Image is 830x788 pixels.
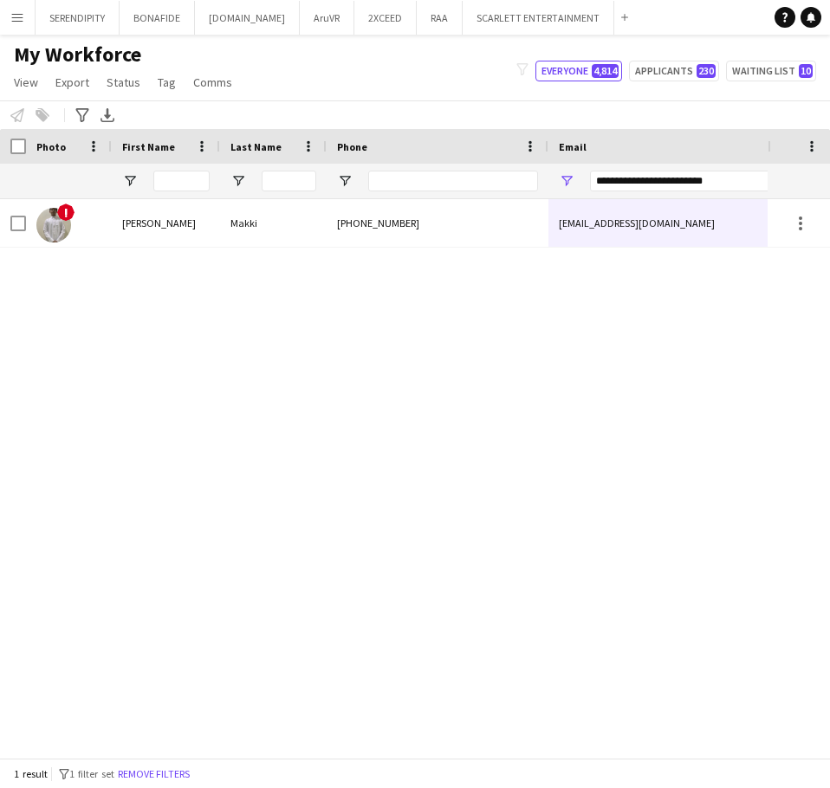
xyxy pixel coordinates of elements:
[107,74,140,90] span: Status
[36,140,66,153] span: Photo
[55,74,89,90] span: Export
[49,71,96,94] a: Export
[97,105,118,126] app-action-btn: Export XLSX
[559,140,587,153] span: Email
[14,74,38,90] span: View
[337,140,367,153] span: Phone
[7,71,45,94] a: View
[72,105,93,126] app-action-btn: Advanced filters
[799,64,813,78] span: 10
[726,61,816,81] button: Waiting list10
[120,1,195,35] button: BONAFIDE
[230,140,282,153] span: Last Name
[535,61,622,81] button: Everyone4,814
[697,64,716,78] span: 230
[559,173,574,189] button: Open Filter Menu
[100,71,147,94] a: Status
[186,71,239,94] a: Comms
[153,171,210,191] input: First Name Filter Input
[36,1,120,35] button: SERENDIPITY
[354,1,417,35] button: 2XCEED
[417,1,463,35] button: RAA
[122,173,138,189] button: Open Filter Menu
[337,173,353,189] button: Open Filter Menu
[220,199,327,247] div: Makki
[327,199,548,247] div: [PHONE_NUMBER]
[112,199,220,247] div: [PERSON_NAME]
[230,173,246,189] button: Open Filter Menu
[151,71,183,94] a: Tag
[122,140,175,153] span: First Name
[300,1,354,35] button: AruVR
[195,1,300,35] button: [DOMAIN_NAME]
[262,171,316,191] input: Last Name Filter Input
[368,171,538,191] input: Phone Filter Input
[158,74,176,90] span: Tag
[57,203,75,221] span: !
[463,1,614,35] button: SCARLETT ENTERTAINMENT
[629,61,719,81] button: Applicants230
[69,767,114,780] span: 1 filter set
[36,208,71,242] img: Mohammed Makki
[114,765,193,784] button: Remove filters
[592,64,619,78] span: 4,814
[193,74,232,90] span: Comms
[14,42,141,68] span: My Workforce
